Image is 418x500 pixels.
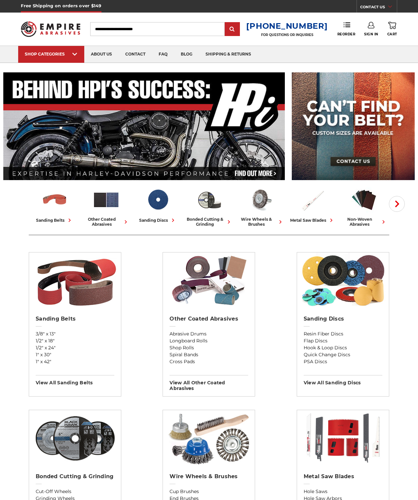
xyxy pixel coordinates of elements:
a: Flap Discs [304,337,382,344]
span: Cart [387,32,397,36]
h2: Metal Saw Blades [304,473,382,480]
img: Other Coated Abrasives [166,252,252,309]
a: Spiral Bands [170,351,248,358]
a: Hook & Loop Discs [304,344,382,351]
a: shipping & returns [199,46,258,63]
span: Sign In [364,32,378,36]
a: Abrasive Drums [170,330,248,337]
a: other coated abrasives [83,186,129,227]
div: SHOP CATEGORIES [25,52,78,57]
a: Cross Pads [170,358,248,365]
a: contact [119,46,152,63]
a: sanding belts [31,186,78,224]
div: metal saw blades [290,217,335,224]
p: FOR QUESTIONS OR INQUIRIES [246,33,327,37]
img: Non-woven Abrasives [350,186,378,213]
img: Sanding Discs [144,186,171,213]
img: Wire Wheels & Brushes [166,410,252,466]
a: 1/2" x 24" [36,344,114,351]
button: Next [389,196,405,212]
img: Metal Saw Blades [300,410,386,466]
h3: View All sanding discs [304,375,382,386]
img: Other Coated Abrasives [93,186,120,213]
input: Submit [226,23,239,36]
a: sanding discs [134,186,181,224]
img: Banner for an interview featuring Horsepower Inc who makes Harley performance upgrades featured o... [3,72,285,180]
img: Sanding Belts [32,252,118,309]
a: metal saw blades [289,186,335,224]
img: Wire Wheels & Brushes [247,186,275,213]
h2: Wire Wheels & Brushes [170,473,248,480]
img: Sanding Discs [300,252,386,309]
a: CONTACT US [360,3,397,13]
div: sanding discs [139,217,176,224]
a: PSA Discs [304,358,382,365]
a: Cut-Off Wheels [36,488,114,495]
img: Metal Saw Blades [299,186,326,213]
a: 1" x 42" [36,358,114,365]
a: Resin Fiber Discs [304,330,382,337]
div: bonded cutting & grinding [186,217,232,227]
a: Quick Change Discs [304,351,382,358]
a: 3/8" x 13" [36,330,114,337]
img: Empire Abrasives [21,18,80,41]
img: promo banner for custom belts. [292,72,415,180]
a: Longboard Rolls [170,337,248,344]
h2: Bonded Cutting & Grinding [36,473,114,480]
h3: View All other coated abrasives [170,375,248,391]
span: Reorder [337,32,356,36]
a: Cup Brushes [170,488,248,495]
a: wire wheels & brushes [238,186,284,227]
a: non-woven abrasives [341,186,387,227]
a: bonded cutting & grinding [186,186,232,227]
h2: Sanding Belts [36,316,114,322]
h2: Sanding Discs [304,316,382,322]
a: Reorder [337,22,356,36]
a: about us [84,46,119,63]
div: non-woven abrasives [341,217,387,227]
h2: Other Coated Abrasives [170,316,248,322]
a: Hole Saws [304,488,382,495]
div: sanding belts [36,217,73,224]
div: other coated abrasives [83,217,129,227]
h3: View All sanding belts [36,375,114,386]
img: Sanding Belts [41,186,68,213]
a: [PHONE_NUMBER] [246,21,327,31]
a: 1/2" x 18" [36,337,114,344]
a: 1" x 30" [36,351,114,358]
a: Shop Rolls [170,344,248,351]
a: faq [152,46,174,63]
div: wire wheels & brushes [238,217,284,227]
a: Cart [387,22,397,36]
img: Bonded Cutting & Grinding [196,186,223,213]
a: blog [174,46,199,63]
img: Bonded Cutting & Grinding [32,410,118,466]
